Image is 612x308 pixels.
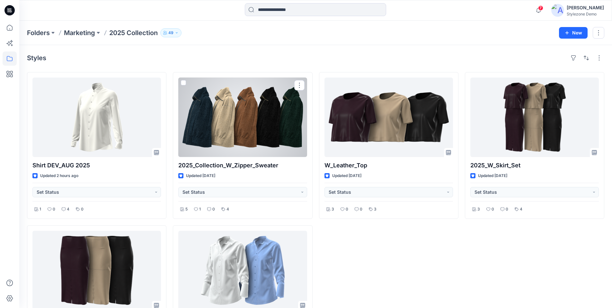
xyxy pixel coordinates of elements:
a: W_Leather_Top [324,78,453,157]
p: 1 [199,206,201,213]
p: 0 [346,206,348,213]
p: W_Leather_Top [324,161,453,170]
p: Updated [DATE] [332,173,361,179]
p: Updated 2 hours ago [40,173,78,179]
p: 0 [212,206,215,213]
p: 5 [185,206,188,213]
p: Updated [DATE] [478,173,507,179]
p: 3 [477,206,480,213]
div: Stylezone Demo [567,12,604,16]
button: New [559,27,588,39]
a: 2025_Collection_W_Zipper_Sweater [178,78,307,157]
p: 49 [168,29,173,36]
p: 0 [53,206,55,213]
p: 2025 Collection [109,28,158,37]
p: Updated [DATE] [186,173,215,179]
img: avatar [551,4,564,17]
p: 2025_Collection_W_Zipper_Sweater [178,161,307,170]
p: 0 [360,206,362,213]
h4: Styles [27,54,46,62]
p: 4 [226,206,229,213]
a: Shirt DEV_AUG 2025 [32,78,161,157]
p: 0 [506,206,508,213]
p: 3 [374,206,377,213]
p: 3 [332,206,334,213]
p: 1 [40,206,41,213]
p: 0 [81,206,84,213]
span: 7 [538,5,543,11]
a: 2025_W_Skirt_Set [470,78,599,157]
p: 4 [520,206,522,213]
button: 49 [160,28,182,37]
a: Folders [27,28,50,37]
p: 4 [67,206,69,213]
div: [PERSON_NAME] [567,4,604,12]
p: 0 [492,206,494,213]
p: Shirt DEV_AUG 2025 [32,161,161,170]
p: 2025_W_Skirt_Set [470,161,599,170]
a: Marketing [64,28,95,37]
